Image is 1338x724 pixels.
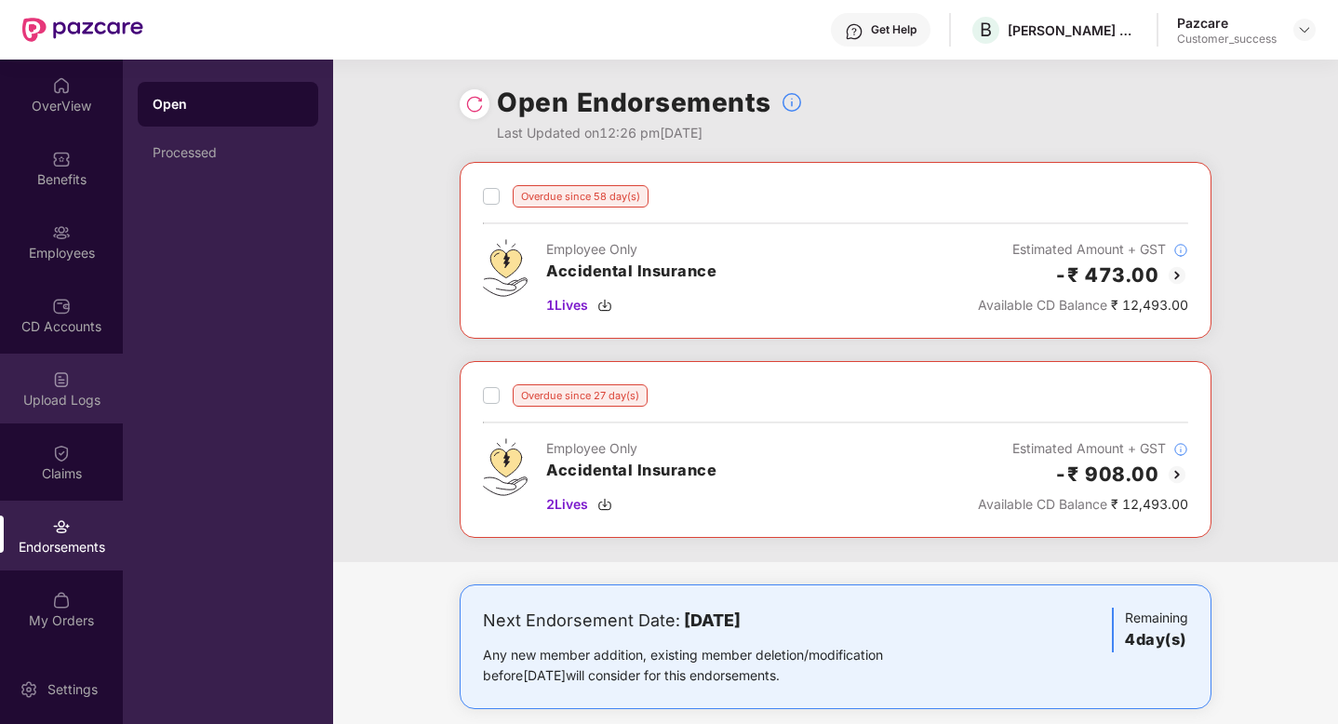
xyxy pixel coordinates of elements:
div: Employee Only [546,438,716,459]
img: svg+xml;base64,PHN2ZyBpZD0iSG9tZSIgeG1sbnM9Imh0dHA6Ly93d3cudzMub3JnLzIwMDAvc3ZnIiB3aWR0aD0iMjAiIG... [52,76,71,95]
img: svg+xml;base64,PHN2ZyBpZD0iRW5kb3JzZW1lbnRzIiB4bWxucz0iaHR0cDovL3d3dy53My5vcmcvMjAwMC9zdmciIHdpZH... [52,517,71,536]
img: svg+xml;base64,PHN2ZyBpZD0iSW5mb18tXzMyeDMyIiBkYXRhLW5hbWU9IkluZm8gLSAzMngzMiIgeG1sbnM9Imh0dHA6Ly... [1173,442,1188,457]
div: Pazcare [1177,14,1277,32]
h3: Accidental Insurance [546,459,716,483]
img: svg+xml;base64,PHN2ZyBpZD0iRHJvcGRvd24tMzJ4MzIiIHhtbG5zPSJodHRwOi8vd3d3LnczLm9yZy8yMDAwL3N2ZyIgd2... [1297,22,1312,37]
div: ₹ 12,493.00 [978,494,1188,515]
div: Overdue since 58 day(s) [513,185,649,208]
img: svg+xml;base64,PHN2ZyBpZD0iUmVsb2FkLTMyeDMyIiB4bWxucz0iaHR0cDovL3d3dy53My5vcmcvMjAwMC9zdmciIHdpZH... [465,95,484,114]
h1: Open Endorsements [497,82,771,123]
img: svg+xml;base64,PHN2ZyBpZD0iSW5mb18tXzMyeDMyIiBkYXRhLW5hbWU9IkluZm8gLSAzMngzMiIgeG1sbnM9Imh0dHA6Ly... [781,91,803,114]
div: Employee Only [546,239,716,260]
img: svg+xml;base64,PHN2ZyB4bWxucz0iaHR0cDovL3d3dy53My5vcmcvMjAwMC9zdmciIHdpZHRoPSI0OS4zMjEiIGhlaWdodD... [483,239,528,297]
div: Customer_success [1177,32,1277,47]
div: ₹ 12,493.00 [978,295,1188,315]
img: svg+xml;base64,PHN2ZyBpZD0iRG93bmxvYWQtMzJ4MzIiIHhtbG5zPSJodHRwOi8vd3d3LnczLm9yZy8yMDAwL3N2ZyIgd2... [597,497,612,512]
div: Remaining [1112,608,1188,652]
img: svg+xml;base64,PHN2ZyBpZD0iRW1wbG95ZWVzIiB4bWxucz0iaHR0cDovL3d3dy53My5vcmcvMjAwMC9zdmciIHdpZHRoPS... [52,223,71,242]
img: svg+xml;base64,PHN2ZyBpZD0iU2V0dGluZy0yMHgyMCIgeG1sbnM9Imh0dHA6Ly93d3cudzMub3JnLzIwMDAvc3ZnIiB3aW... [20,680,38,699]
img: svg+xml;base64,PHN2ZyBpZD0iVXBsb2FkX0xvZ3MiIGRhdGEtbmFtZT0iVXBsb2FkIExvZ3MiIHhtbG5zPSJodHRwOi8vd3... [52,370,71,389]
img: New Pazcare Logo [22,18,143,42]
img: svg+xml;base64,PHN2ZyBpZD0iSW5mb18tXzMyeDMyIiBkYXRhLW5hbWU9IkluZm8gLSAzMngzMiIgeG1sbnM9Imh0dHA6Ly... [1173,243,1188,258]
span: Available CD Balance [978,496,1107,512]
span: 2 Lives [546,494,588,515]
span: 1 Lives [546,295,588,315]
div: Open [153,95,303,114]
div: Estimated Amount + GST [978,438,1188,459]
img: svg+xml;base64,PHN2ZyBpZD0iQ2xhaW0iIHhtbG5zPSJodHRwOi8vd3d3LnczLm9yZy8yMDAwL3N2ZyIgd2lkdGg9IjIwIi... [52,444,71,463]
img: svg+xml;base64,PHN2ZyBpZD0iQ0RfQWNjb3VudHMiIGRhdGEtbmFtZT0iQ0QgQWNjb3VudHMiIHhtbG5zPSJodHRwOi8vd3... [52,297,71,315]
span: B [980,19,992,41]
div: Settings [42,680,103,699]
div: [PERSON_NAME] SOLUTIONS INDIA PRIVATE LIMITED [1008,21,1138,39]
h2: -₹ 473.00 [1054,260,1159,290]
img: svg+xml;base64,PHN2ZyBpZD0iQmVuZWZpdHMiIHhtbG5zPSJodHRwOi8vd3d3LnczLm9yZy8yMDAwL3N2ZyIgd2lkdGg9Ij... [52,150,71,168]
div: Any new member addition, existing member deletion/modification before [DATE] will consider for th... [483,645,942,686]
div: Overdue since 27 day(s) [513,384,648,407]
h3: 4 day(s) [1125,628,1188,652]
h2: -₹ 908.00 [1054,459,1159,489]
span: Available CD Balance [978,297,1107,313]
div: Processed [153,145,303,160]
h3: Accidental Insurance [546,260,716,284]
img: svg+xml;base64,PHN2ZyBpZD0iSGVscC0zMngzMiIgeG1sbnM9Imh0dHA6Ly93d3cudzMub3JnLzIwMDAvc3ZnIiB3aWR0aD... [845,22,863,41]
div: Last Updated on 12:26 pm[DATE] [497,123,803,143]
img: svg+xml;base64,PHN2ZyBpZD0iRG93bmxvYWQtMzJ4MzIiIHhtbG5zPSJodHRwOi8vd3d3LnczLm9yZy8yMDAwL3N2ZyIgd2... [597,298,612,313]
img: svg+xml;base64,PHN2ZyB4bWxucz0iaHR0cDovL3d3dy53My5vcmcvMjAwMC9zdmciIHdpZHRoPSI0OS4zMjEiIGhlaWdodD... [483,438,528,496]
div: Estimated Amount + GST [978,239,1188,260]
img: svg+xml;base64,PHN2ZyBpZD0iQmFjay0yMHgyMCIgeG1sbnM9Imh0dHA6Ly93d3cudzMub3JnLzIwMDAvc3ZnIiB3aWR0aD... [1166,264,1188,287]
img: svg+xml;base64,PHN2ZyBpZD0iQmFjay0yMHgyMCIgeG1sbnM9Imh0dHA6Ly93d3cudzMub3JnLzIwMDAvc3ZnIiB3aWR0aD... [1166,463,1188,486]
div: Get Help [871,22,917,37]
b: [DATE] [684,610,741,630]
img: svg+xml;base64,PHN2ZyBpZD0iTXlfT3JkZXJzIiBkYXRhLW5hbWU9Ik15IE9yZGVycyIgeG1sbnM9Imh0dHA6Ly93d3cudz... [52,591,71,610]
div: Next Endorsement Date: [483,608,942,634]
